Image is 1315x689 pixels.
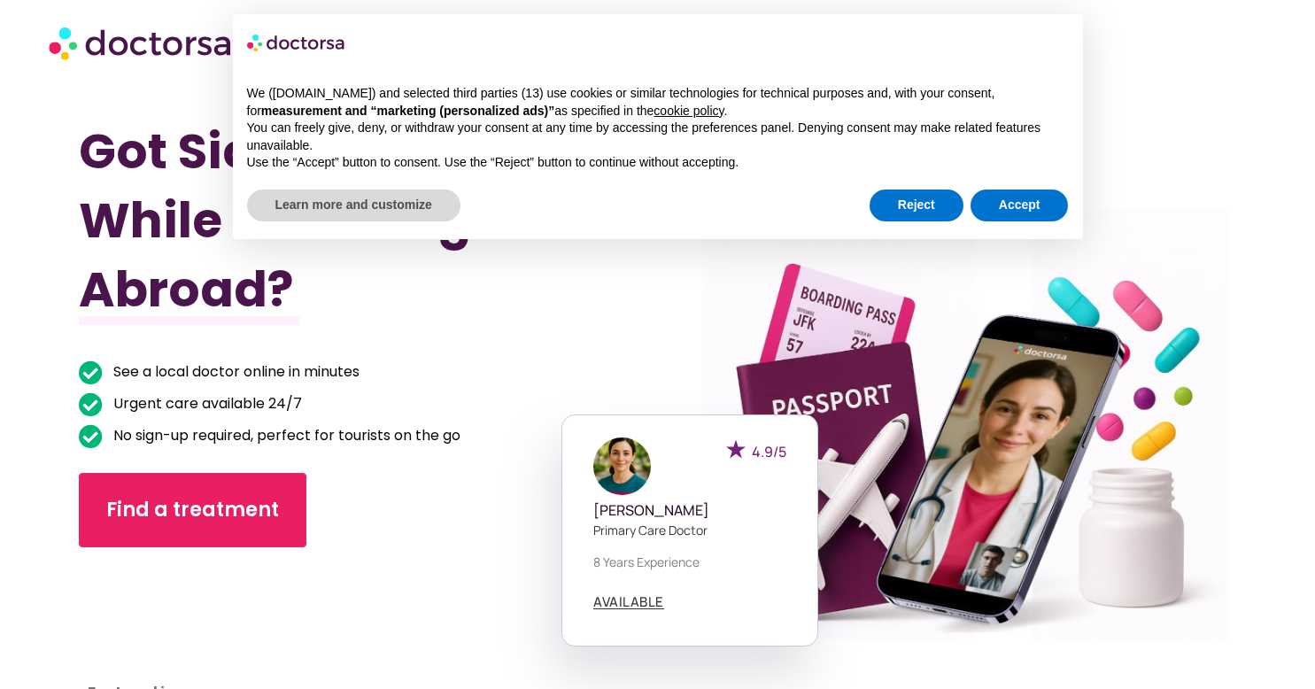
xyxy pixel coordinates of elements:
span: Urgent care available 24/7 [109,391,302,416]
p: Primary care doctor [593,521,786,539]
a: Find a treatment [79,473,306,547]
span: 4.9/5 [752,442,786,461]
span: No sign-up required, perfect for tourists on the go [109,423,460,448]
strong: measurement and “marketing (personalized ads)” [261,104,554,118]
h5: [PERSON_NAME] [593,502,786,519]
a: cookie policy [654,104,723,118]
img: logo [247,28,346,57]
button: Accept [971,190,1069,221]
span: Find a treatment [106,496,279,524]
span: AVAILABLE [593,595,664,608]
span: See a local doctor online in minutes [109,360,360,384]
h1: Got Sick While Traveling Abroad? [79,117,570,324]
p: We ([DOMAIN_NAME]) and selected third parties (13) use cookies or similar technologies for techni... [247,85,1069,120]
button: Learn more and customize [247,190,460,221]
p: You can freely give, deny, or withdraw your consent at any time by accessing the preferences pane... [247,120,1069,154]
a: AVAILABLE [593,595,664,609]
button: Reject [870,190,963,221]
p: 8 years experience [593,553,786,571]
p: Use the “Accept” button to consent. Use the “Reject” button to continue without accepting. [247,154,1069,172]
